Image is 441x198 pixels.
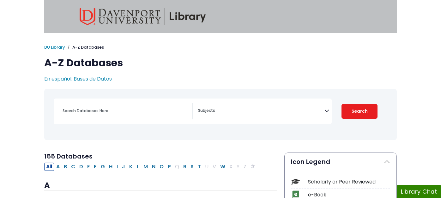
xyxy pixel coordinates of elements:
[166,163,173,171] button: Filter Results P
[397,185,441,198] button: Library Chat
[54,163,62,171] button: Filter Results A
[44,57,397,69] h1: A-Z Databases
[158,163,166,171] button: Filter Results O
[99,163,107,171] button: Filter Results G
[92,163,99,171] button: Filter Results F
[107,163,114,171] button: Filter Results H
[59,106,192,115] input: Search database by title or keyword
[189,163,196,171] button: Filter Results S
[181,163,188,171] button: Filter Results R
[69,163,77,171] button: Filter Results C
[150,163,157,171] button: Filter Results N
[44,89,397,140] nav: Search filters
[44,152,93,161] span: 155 Databases
[218,163,227,171] button: Filter Results W
[341,104,378,119] button: Submit for Search Results
[44,75,112,82] a: En español: Bases de Datos
[62,163,69,171] button: Filter Results B
[115,163,120,171] button: Filter Results I
[77,163,85,171] button: Filter Results D
[44,44,397,51] nav: breadcrumb
[65,44,104,51] li: A-Z Databases
[44,163,54,171] button: All
[120,163,127,171] button: Filter Results J
[142,163,150,171] button: Filter Results M
[85,163,92,171] button: Filter Results E
[44,44,65,50] a: DU Library
[196,163,203,171] button: Filter Results T
[44,163,257,170] div: Alpha-list to filter by first letter of database name
[198,109,324,114] textarea: Search
[80,8,206,25] img: Davenport University Library
[127,163,135,171] button: Filter Results K
[308,178,390,186] div: Scholarly or Peer Reviewed
[291,177,300,186] img: Icon Scholarly or Peer Reviewed
[44,181,277,190] h3: A
[285,153,396,171] button: Icon Legend
[135,163,141,171] button: Filter Results L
